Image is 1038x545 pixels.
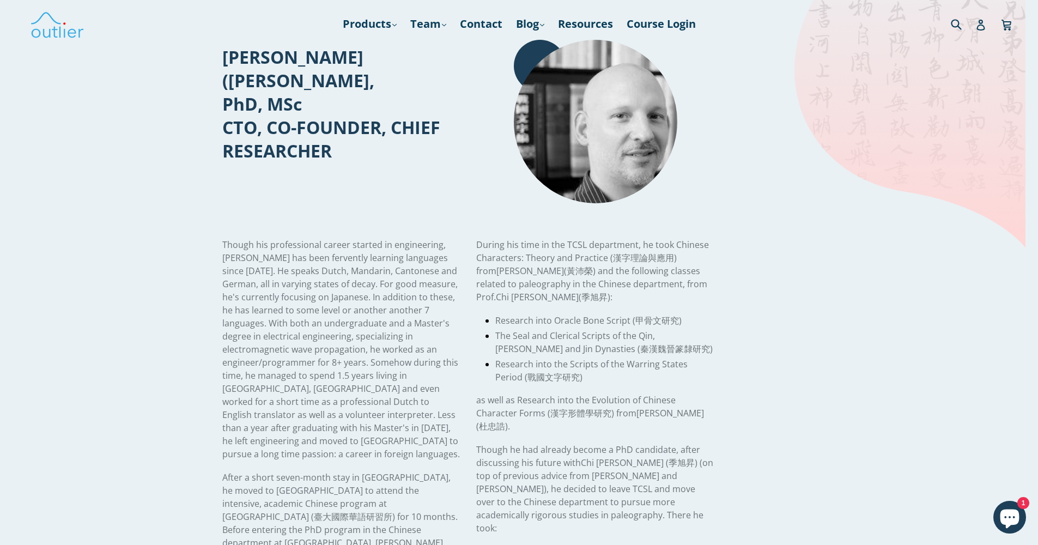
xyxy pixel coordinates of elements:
span: Research into Oracle Bone Script ( ) [495,314,682,326]
span: Research into the Scripts of the Warring States Period ( ) [495,358,688,383]
span: C [496,291,501,303]
span: Though his professional career started in engineering, [PERSON_NAME] has been fervently learning ... [222,239,460,460]
span: [PERSON_NAME] ( [476,407,704,432]
h1: [PERSON_NAME] ([PERSON_NAME], PhD, MSc CTO, CO-FOUNDER, CHIEF RESEARCHER [222,45,460,162]
span: 杜忠誥 [479,420,505,432]
span: 戰國文字研究 [527,371,580,383]
span: C [581,457,586,469]
a: Course Login [621,14,701,34]
span: 季旭昇 [669,457,695,469]
span: The Seal and Clerical Scripts of the Qin, [PERSON_NAME] and Jin Dynasties ( ) [495,330,713,355]
span: 季旭昇 [581,291,608,303]
a: Resources [553,14,618,34]
span: During his time in the TCSL department, he took Chinese Characters: Theory and Practice ( ) from ... [476,239,709,303]
span: 漢字理論與應用 [613,252,674,264]
a: Contact [454,14,508,34]
span: 漢字形體學研究 [550,407,611,419]
inbox-online-store-chat: Shopify online store chat [990,501,1029,536]
span: hi [PERSON_NAME] ( [586,457,669,469]
span: Though he had already become a PhD candidate, after discussing his future with [476,444,700,469]
span: [PERSON_NAME] [496,265,564,277]
span: ). [505,420,510,432]
img: Outlier Linguistics [30,8,84,40]
span: hi [PERSON_NAME] [501,291,579,303]
span: 臺大國際華語研習所 [314,511,392,523]
a: Blog [511,14,550,34]
span: as well as Research into the Evolution of Chinese Character Forms ( ) from [476,394,704,432]
a: Products [337,14,402,34]
a: Team [405,14,452,34]
span: 甲骨文研究 [635,314,679,326]
span: ) (on top of previous advice from [PERSON_NAME] and [PERSON_NAME]), he decided to leave TCSL and ... [476,457,713,534]
span: 黃沛榮 [567,265,593,277]
input: Search [948,13,978,35]
span: 秦漢魏晉篆隸研究 [640,343,710,355]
